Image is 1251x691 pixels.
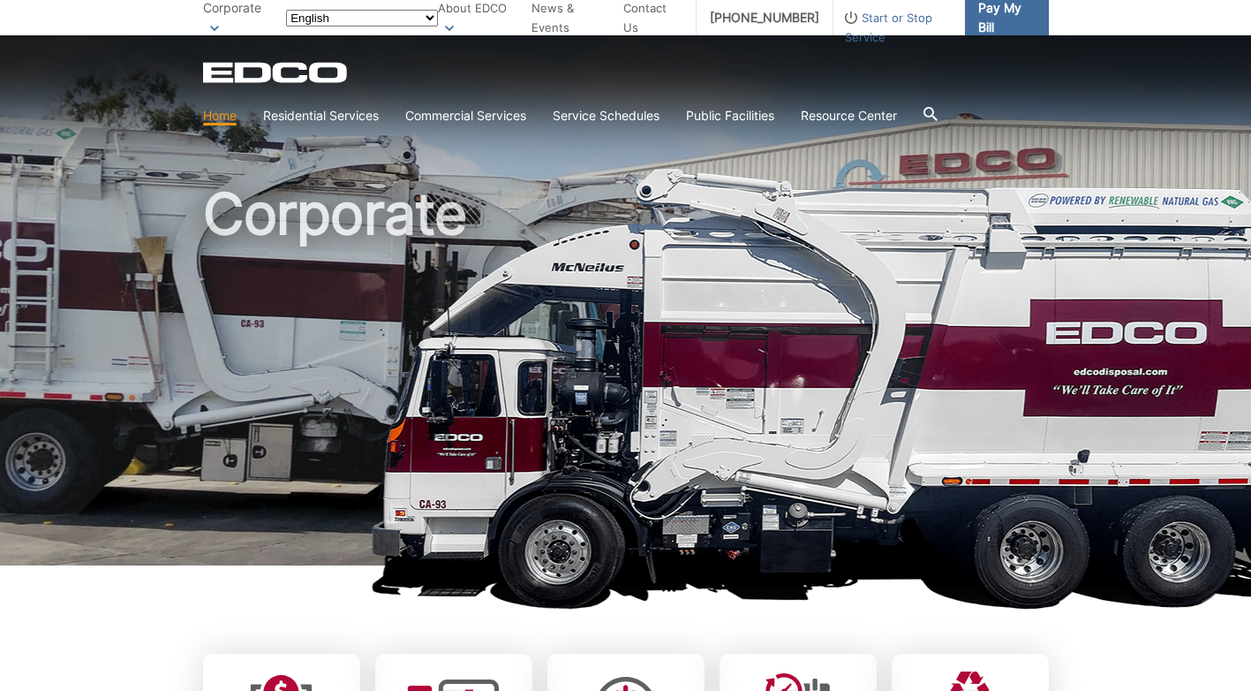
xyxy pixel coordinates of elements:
[203,106,237,125] a: Home
[801,106,897,125] a: Resource Center
[203,186,1049,573] h1: Corporate
[203,62,350,83] a: EDCD logo. Return to the homepage.
[405,106,526,125] a: Commercial Services
[263,106,379,125] a: Residential Services
[686,106,774,125] a: Public Facilities
[286,10,438,27] select: Select a language
[553,106,659,125] a: Service Schedules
